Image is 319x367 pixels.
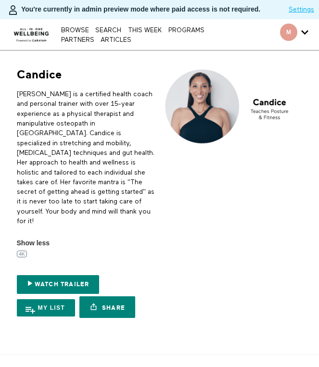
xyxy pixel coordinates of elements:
[17,299,76,316] button: My list
[17,89,156,226] p: [PERSON_NAME] is a certified health coach and personal trainer with over 15-year experience as a ...
[163,67,303,146] img: Candice
[17,275,100,294] a: Watch Trailer
[93,27,124,34] a: Search
[98,37,134,43] a: ARTICLES
[289,5,314,14] a: Settings
[11,22,51,43] img: CARAVAN
[59,27,91,34] a: Browse
[79,296,135,318] a: Share
[59,25,216,45] nav: Primary
[17,251,27,257] img: 4K badge
[126,27,164,34] a: THIS WEEK
[17,67,62,82] h1: Candice
[7,4,19,16] img: person-bdfc0eaa9744423c596e6e1c01710c89950b1dff7c83b5d61d716cfd8139584f.svg
[166,27,207,34] a: PROGRAMS
[59,37,97,43] a: PARTNERS
[17,238,50,248] span: Show less
[273,19,316,50] div: Secondary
